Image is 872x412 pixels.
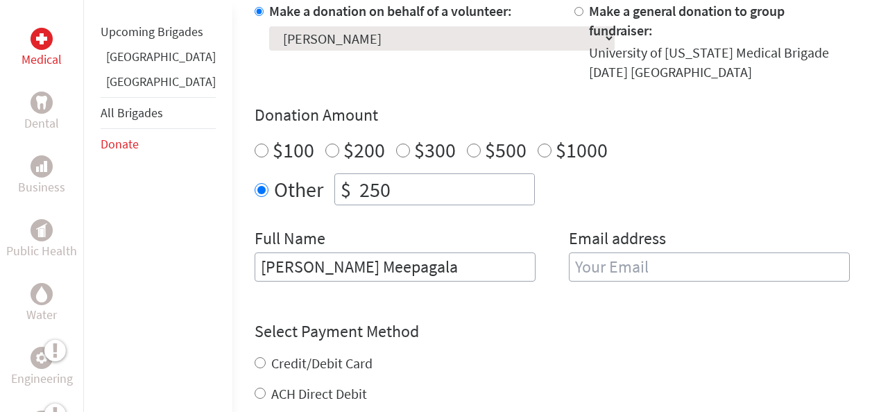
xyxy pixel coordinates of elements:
[31,283,53,305] div: Water
[36,352,47,363] img: Engineering
[26,305,57,325] p: Water
[36,161,47,172] img: Business
[26,283,57,325] a: WaterWater
[274,173,323,205] label: Other
[569,228,666,252] label: Email address
[335,174,357,205] div: $
[22,50,62,69] p: Medical
[255,104,850,126] h4: Donation Amount
[357,174,534,205] input: Enter Amount
[18,178,65,197] p: Business
[31,219,53,241] div: Public Health
[101,105,163,121] a: All Brigades
[101,129,216,160] li: Donate
[24,92,59,133] a: DentalDental
[36,223,47,237] img: Public Health
[271,354,373,372] label: Credit/Debit Card
[31,155,53,178] div: Business
[255,320,850,343] h4: Select Payment Method
[106,49,216,65] a: [GEOGRAPHIC_DATA]
[6,241,77,261] p: Public Health
[101,97,216,129] li: All Brigades
[31,92,53,114] div: Dental
[36,96,47,109] img: Dental
[101,47,216,72] li: Greece
[31,28,53,50] div: Medical
[36,33,47,44] img: Medical
[11,347,73,388] a: EngineeringEngineering
[485,137,527,163] label: $500
[22,28,62,69] a: MedicalMedical
[271,385,367,402] label: ACH Direct Debit
[101,136,139,152] a: Donate
[414,137,456,163] label: $300
[589,43,850,82] div: University of [US_STATE] Medical Brigade [DATE] [GEOGRAPHIC_DATA]
[101,24,203,40] a: Upcoming Brigades
[24,114,59,133] p: Dental
[18,155,65,197] a: BusinessBusiness
[31,347,53,369] div: Engineering
[106,74,216,89] a: [GEOGRAPHIC_DATA]
[269,2,512,19] label: Make a donation on behalf of a volunteer:
[255,252,536,282] input: Enter Full Name
[101,72,216,97] li: Honduras
[255,228,325,252] label: Full Name
[11,369,73,388] p: Engineering
[101,17,216,47] li: Upcoming Brigades
[36,286,47,302] img: Water
[556,137,608,163] label: $1000
[273,137,314,163] label: $100
[589,2,785,39] label: Make a general donation to group fundraiser:
[6,219,77,261] a: Public HealthPublic Health
[343,137,385,163] label: $200
[569,252,850,282] input: Your Email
